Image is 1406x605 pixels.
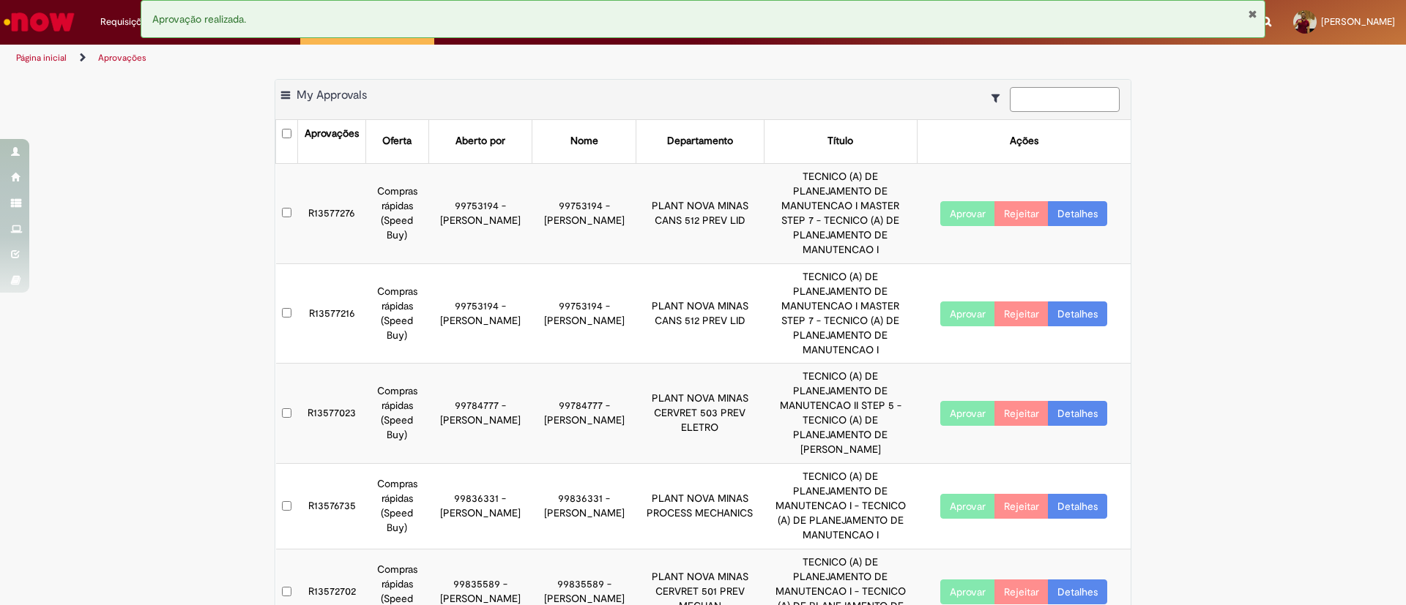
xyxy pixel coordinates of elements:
[827,134,853,149] div: Título
[152,12,246,26] span: Aprovação realizada.
[994,301,1049,326] button: Rejeitar
[636,163,764,263] td: PLANT NOVA MINAS CANS 512 PREV LID
[11,45,926,72] ul: Trilhas de página
[994,494,1049,519] button: Rejeitar
[305,127,359,141] div: Aprovações
[98,52,146,64] a: Aprovações
[298,120,365,163] th: Aprovações
[940,301,995,326] button: Aprovar
[636,364,764,464] td: PLANT NOVA MINAS CERVRET 503 PREV ELETRO
[570,134,598,149] div: Nome
[940,579,995,604] button: Aprovar
[764,464,917,549] td: TECNICO (A) DE PLANEJAMENTO DE MANUTENCAO I - TECNICO (A) DE PLANEJAMENTO DE MANUTENCAO I
[382,134,412,149] div: Oferta
[298,464,365,549] td: R13576735
[940,494,995,519] button: Aprovar
[298,263,365,364] td: R13577216
[994,579,1049,604] button: Rejeitar
[532,163,636,263] td: 99753194 - [PERSON_NAME]
[365,464,428,549] td: Compras rápidas (Speed Buy)
[532,263,636,364] td: 99753194 - [PERSON_NAME]
[298,163,365,263] td: R13577276
[636,263,764,364] td: PLANT NOVA MINAS CANS 512 PREV LID
[365,263,428,364] td: Compras rápidas (Speed Buy)
[1321,15,1395,28] span: [PERSON_NAME]
[428,163,532,263] td: 99753194 - [PERSON_NAME]
[992,93,1007,103] i: Mostrar filtros para: Suas Solicitações
[532,364,636,464] td: 99784777 - [PERSON_NAME]
[1048,301,1107,326] a: Detalhes
[764,364,917,464] td: TECNICO (A) DE PLANEJAMENTO DE MANUTENCAO II STEP 5 - TECNICO (A) DE PLANEJAMENTO DE [PERSON_NAME]
[1048,494,1107,519] a: Detalhes
[1010,134,1038,149] div: Ações
[297,88,367,102] span: My Approvals
[428,364,532,464] td: 99784777 - [PERSON_NAME]
[428,263,532,364] td: 99753194 - [PERSON_NAME]
[764,263,917,364] td: TECNICO (A) DE PLANEJAMENTO DE MANUTENCAO I MASTER STEP 7 - TECNICO (A) DE PLANEJAMENTO DE MANUTE...
[365,364,428,464] td: Compras rápidas (Speed Buy)
[1048,579,1107,604] a: Detalhes
[455,134,505,149] div: Aberto por
[994,401,1049,426] button: Rejeitar
[667,134,733,149] div: Departamento
[100,15,152,29] span: Requisições
[1048,201,1107,226] a: Detalhes
[1048,401,1107,426] a: Detalhes
[532,464,636,549] td: 99836331 - [PERSON_NAME]
[428,464,532,549] td: 99836331 - [PERSON_NAME]
[1,7,77,37] img: ServiceNow
[940,401,995,426] button: Aprovar
[1248,8,1257,20] button: Fechar Notificação
[764,163,917,263] td: TECNICO (A) DE PLANEJAMENTO DE MANUTENCAO I MASTER STEP 7 - TECNICO (A) DE PLANEJAMENTO DE MANUTE...
[994,201,1049,226] button: Rejeitar
[16,52,67,64] a: Página inicial
[636,464,764,549] td: PLANT NOVA MINAS PROCESS MECHANICS
[940,201,995,226] button: Aprovar
[365,163,428,263] td: Compras rápidas (Speed Buy)
[298,364,365,464] td: R13577023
